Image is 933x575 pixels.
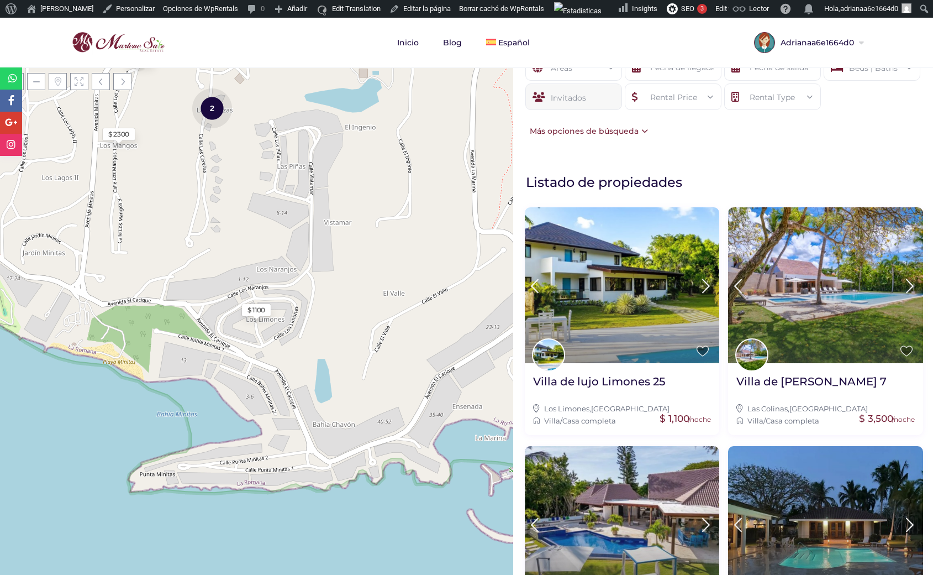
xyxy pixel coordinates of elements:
div: Invitados [525,83,622,110]
a: Inicio [386,18,430,67]
div: Más opciones de búsqueda [524,125,648,137]
div: Areas [534,55,613,81]
img: Visitas de 48 horas. Haz clic para ver más estadísticas del sitio. [554,2,602,20]
span: SEO [681,4,694,13]
a: Villa de lujo Limones 25 [533,374,665,397]
img: Villa de lujo Limones 25 [525,207,720,363]
span: Insights [632,4,657,13]
a: Blog [432,18,473,67]
a: Villa de [PERSON_NAME] 7 [736,374,887,397]
div: , [533,402,711,415]
div: 3 [697,4,707,14]
div: , [736,402,915,415]
img: icon16.svg [315,2,329,19]
div: $ 1100 [247,305,265,315]
div: Rental Price [634,84,713,111]
h2: Villa de lujo Limones 25 [533,374,665,389]
a: Casa completa [562,416,616,425]
img: Villa de lujo Colinas 7 [728,207,923,363]
a: [GEOGRAPHIC_DATA] [591,404,670,413]
a: Las Colinas [747,404,788,413]
span: Español [498,38,530,48]
span: Adrianaa6e1664d0 [775,39,857,46]
div: Rental Type [733,84,812,111]
img: logo [69,29,167,56]
h2: Villa de [PERSON_NAME] 7 [736,374,887,389]
a: Villa [747,416,763,425]
a: [GEOGRAPHIC_DATA] [789,404,868,413]
a: Casa completa [766,416,819,425]
div: Cargando mapas [173,169,339,227]
div: / [533,415,711,427]
span: adrianaa6e1664d0 [840,4,898,13]
div: 2 [192,87,232,129]
a: Villa [544,416,560,425]
a: Español [475,18,541,67]
h1: Listado de propiedades [526,174,927,191]
div: $ 2300 [108,129,129,139]
a: Los Limones [544,404,589,413]
div: / [736,415,915,427]
div: Beds | Baths [832,55,911,81]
